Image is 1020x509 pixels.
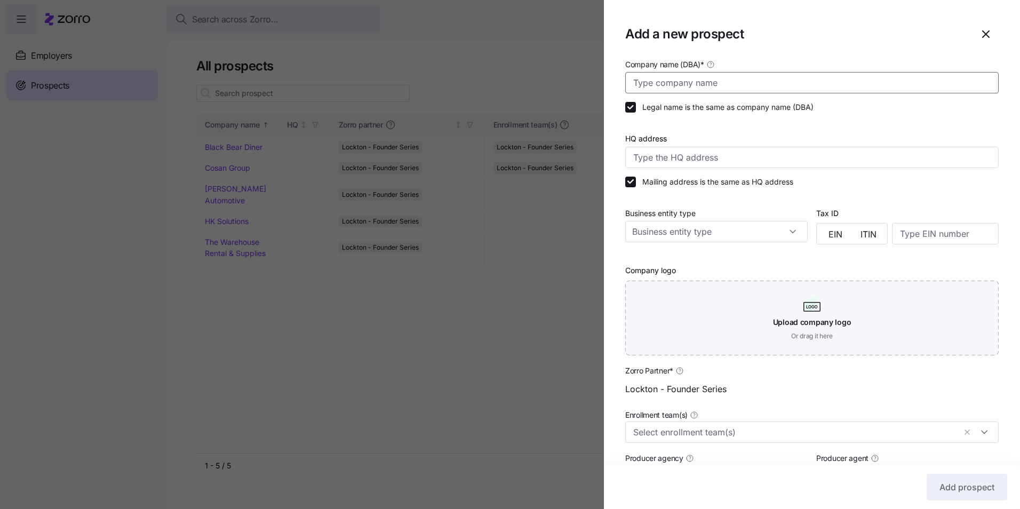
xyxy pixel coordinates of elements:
[625,221,808,242] input: Business entity type
[625,147,999,168] input: Type the HQ address
[625,59,704,70] span: Company name (DBA) *
[633,425,955,439] input: Select enrollment team(s)
[625,72,999,93] input: Type company name
[625,365,673,376] span: Zorro Partner *
[625,133,667,145] label: HQ address
[625,410,688,420] span: Enrollment team(s)
[828,230,842,238] span: EIN
[927,474,1007,500] button: Add prospect
[625,26,965,42] h1: Add a new prospect
[816,453,868,464] span: Producer agent
[625,208,696,219] label: Business entity type
[816,208,839,219] label: Tax ID
[892,223,999,244] input: Type EIN number
[860,230,876,238] span: ITIN
[636,177,793,187] label: Mailing address is the same as HQ address
[625,453,683,464] span: Producer agency
[625,265,676,276] label: Company logo
[939,481,994,494] span: Add prospect
[636,102,814,113] label: Legal name is the same as company name (DBA)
